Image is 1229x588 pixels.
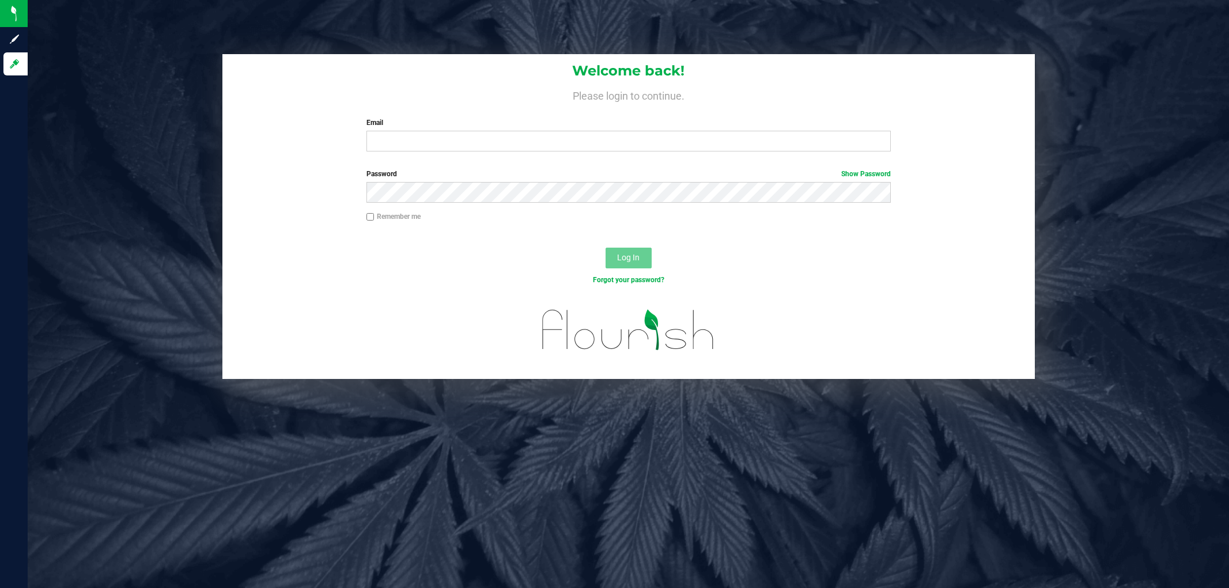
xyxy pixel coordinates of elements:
[617,253,640,262] span: Log In
[9,58,20,70] inline-svg: Log in
[606,248,652,268] button: Log In
[527,297,730,362] img: flourish_logo.svg
[366,117,891,128] label: Email
[366,211,421,222] label: Remember me
[366,213,375,221] input: Remember me
[593,276,664,284] a: Forgot your password?
[222,63,1035,78] h1: Welcome back!
[222,88,1035,101] h4: Please login to continue.
[9,33,20,45] inline-svg: Sign up
[841,170,891,178] a: Show Password
[366,170,397,178] span: Password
